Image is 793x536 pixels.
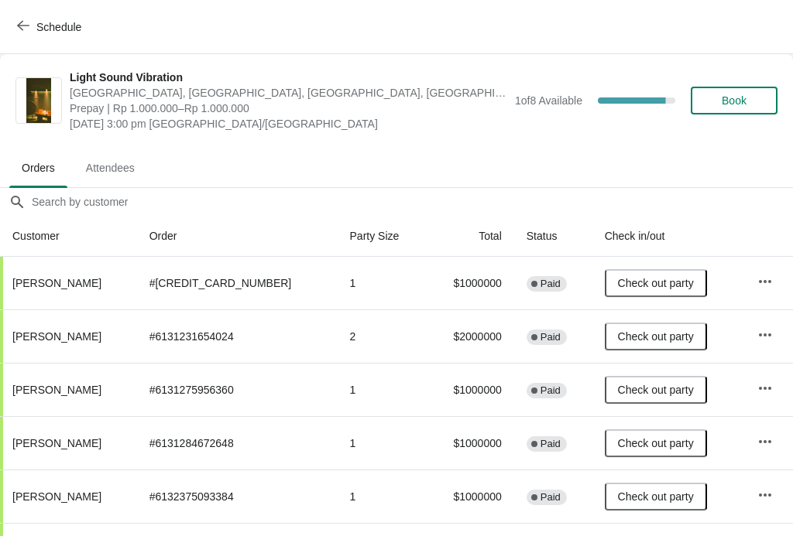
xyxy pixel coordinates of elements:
button: Check out party [605,323,707,350]
img: Light Sound Vibration [26,78,52,123]
span: [DATE] 3:00 pm [GEOGRAPHIC_DATA]/[GEOGRAPHIC_DATA] [70,116,507,131]
td: $2000000 [427,309,514,363]
span: Check out party [618,490,694,503]
button: Schedule [8,13,94,41]
td: # 6131231654024 [137,309,338,363]
td: $1000000 [427,363,514,416]
td: # 6131284672648 [137,416,338,469]
span: Paid [541,278,561,290]
span: Check out party [618,437,694,449]
button: Book [691,87,778,114]
th: Status [514,216,592,257]
td: 1 [338,257,427,309]
span: Check out party [618,384,694,396]
span: [GEOGRAPHIC_DATA], [GEOGRAPHIC_DATA], [GEOGRAPHIC_DATA], [GEOGRAPHIC_DATA], [GEOGRAPHIC_DATA] [70,85,507,101]
td: 1 [338,363,427,416]
td: 2 [338,309,427,363]
td: $1000000 [427,416,514,469]
td: # 6131275956360 [137,363,338,416]
span: [PERSON_NAME] [12,277,101,289]
button: Check out party [605,483,707,510]
span: Paid [541,491,561,504]
td: $1000000 [427,257,514,309]
span: Check out party [618,330,694,343]
td: 1 [338,416,427,469]
th: Total [427,216,514,257]
span: Book [722,94,747,107]
span: Light Sound Vibration [70,70,507,85]
button: Check out party [605,376,707,404]
th: Party Size [338,216,427,257]
td: # 6132375093384 [137,469,338,523]
button: Check out party [605,429,707,457]
input: Search by customer [31,188,793,216]
span: Paid [541,331,561,343]
button: Check out party [605,269,707,297]
span: Schedule [36,21,81,33]
span: [PERSON_NAME] [12,437,101,449]
td: # [CREDIT_CARD_NUMBER] [137,257,338,309]
th: Order [137,216,338,257]
span: Check out party [618,277,694,289]
span: Paid [541,384,561,397]
span: Orders [9,154,67,182]
td: $1000000 [427,469,514,523]
span: Prepay | Rp 1.000.000–Rp 1.000.000 [70,101,507,116]
span: 1 of 8 Available [515,94,582,107]
span: [PERSON_NAME] [12,490,101,503]
span: Attendees [74,154,147,182]
td: 1 [338,469,427,523]
span: Paid [541,438,561,450]
span: [PERSON_NAME] [12,330,101,343]
span: [PERSON_NAME] [12,384,101,396]
th: Check in/out [592,216,745,257]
